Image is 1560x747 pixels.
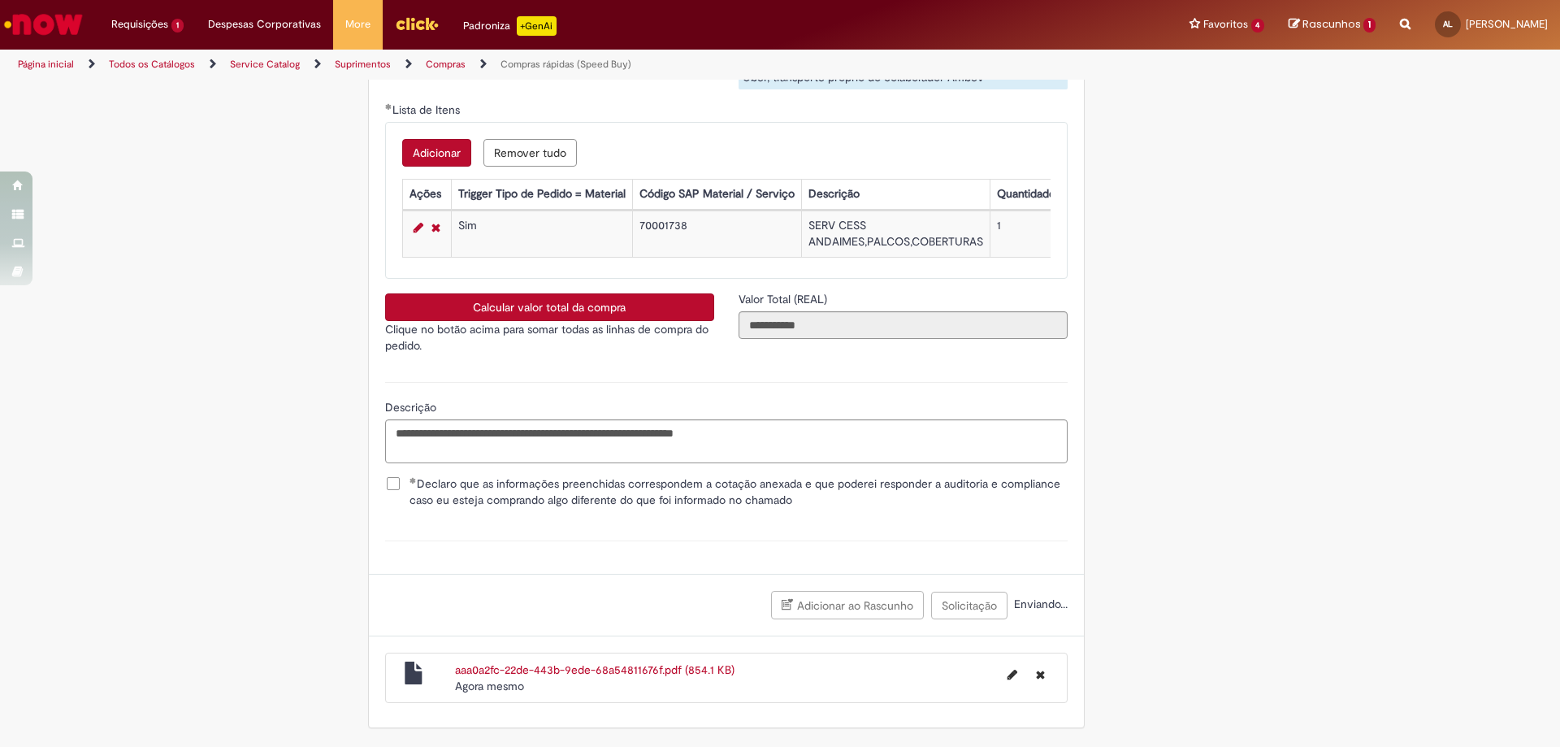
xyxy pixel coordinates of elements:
span: Requisições [111,16,168,33]
img: ServiceNow [2,8,85,41]
a: Compras [426,58,466,71]
p: +GenAi [517,16,557,36]
span: Declaro que as informações preenchidas correspondem a cotação anexada e que poderei responder a a... [409,476,1068,508]
span: [PERSON_NAME] [1466,17,1548,31]
span: Rascunhos [1302,16,1361,32]
span: 1 [171,19,184,33]
span: Obrigatório Preenchido [409,477,417,484]
button: Remove all rows for Lista de Itens [483,139,577,167]
td: SERV CESS ANDAIMES,PALCOS,COBERTURAS [801,211,990,258]
label: Somente leitura - Valor Total (REAL) [739,291,830,307]
a: Remover linha 1 [427,218,444,237]
span: Lista de Itens [392,102,463,117]
a: Editar Linha 1 [409,218,427,237]
button: Calcular valor total da compra [385,293,714,321]
span: Enviando... [1011,597,1068,611]
span: Somente leitura - Valor Total (REAL) [739,292,830,306]
th: Ações [402,180,451,210]
span: 1 [1363,18,1376,33]
span: More [345,16,370,33]
th: Trigger Tipo de Pedido = Material [451,180,632,210]
span: Despesas Corporativas [208,16,321,33]
textarea: Descrição [385,419,1068,463]
button: Add a row for Lista de Itens [402,139,471,167]
th: Código SAP Material / Serviço [632,180,801,210]
button: Editar nome de arquivo aaa0a2fc-22de-443b-9ede-68a54811676f.pdf [998,662,1027,688]
a: Suprimentos [335,58,391,71]
ul: Trilhas de página [12,50,1028,80]
a: Página inicial [18,58,74,71]
span: 4 [1251,19,1265,33]
td: 1 [990,211,1062,258]
a: aaa0a2fc-22de-443b-9ede-68a54811676f.pdf (854.1 KB) [455,662,734,677]
a: Service Catalog [230,58,300,71]
p: Clique no botão acima para somar todas as linhas de compra do pedido. [385,321,714,354]
span: Obrigatório Preenchido [385,103,392,110]
span: Agora mesmo [455,679,524,693]
a: Rascunhos [1289,17,1376,33]
span: Favoritos [1203,16,1248,33]
div: Padroniza [463,16,557,36]
input: Valor Total (REAL) [739,311,1068,339]
td: 70001738 [632,211,801,258]
span: Descrição [385,400,440,415]
time: 28/08/2025 12:21:41 [455,679,524,693]
img: click_logo_yellow_360x200.png [395,11,439,36]
td: Sim [451,211,632,258]
button: Excluir aaa0a2fc-22de-443b-9ede-68a54811676f.pdf [1026,662,1055,688]
th: Quantidade [990,180,1062,210]
span: AL [1443,19,1453,29]
a: Compras rápidas (Speed Buy) [500,58,631,71]
a: Todos os Catálogos [109,58,195,71]
th: Descrição [801,180,990,210]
